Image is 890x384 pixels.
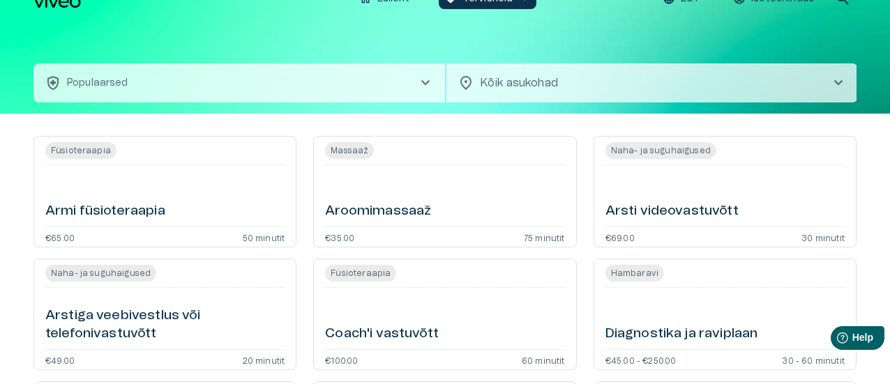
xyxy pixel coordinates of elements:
[45,267,156,279] span: Naha- ja suguhaigused
[45,233,75,241] p: €65.00
[67,76,128,91] p: Populaarsed
[243,355,285,364] p: 20 minutit
[594,136,857,247] a: Open service booking details
[33,136,296,247] a: Open service booking details
[313,136,576,247] a: Open service booking details
[524,233,565,241] p: 75 minutit
[325,144,374,157] span: Massaaž
[830,75,847,91] span: chevron_right
[605,267,664,279] span: Hambaravi
[45,202,165,221] h6: Armi füsioteraapia
[325,325,439,344] h6: Coach'i vastuvõtt
[325,267,396,279] span: Füsioteraapia
[45,355,75,364] p: €49.00
[45,144,116,157] span: Füsioteraapia
[45,75,61,91] span: health_and_safety
[594,259,857,370] a: Open service booking details
[605,325,758,344] h6: Diagnostika ja raviplaan
[325,202,431,221] h6: Aroomimassaaž
[801,233,845,241] p: 30 minutit
[781,321,890,360] iframe: Help widget launcher
[605,202,739,221] h6: Arsti videovastuvõtt
[605,144,716,157] span: Naha- ja suguhaigused
[243,233,285,241] p: 50 minutit
[782,355,845,364] p: 30 - 60 minutit
[605,233,635,241] p: €69.00
[45,307,285,344] h6: Arstiga veebivestlus või telefonivastuvõtt
[33,63,445,102] button: health_and_safetyPopulaarsedchevron_right
[325,233,354,241] p: €35.00
[33,259,296,370] a: Open service booking details
[325,355,358,364] p: €100.00
[605,355,677,364] p: €45.00 - €250.00
[480,75,808,91] p: Kõik asukohad
[313,259,576,370] a: Open service booking details
[458,75,474,91] span: location_on
[522,355,565,364] p: 60 minutit
[417,75,434,91] span: chevron_right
